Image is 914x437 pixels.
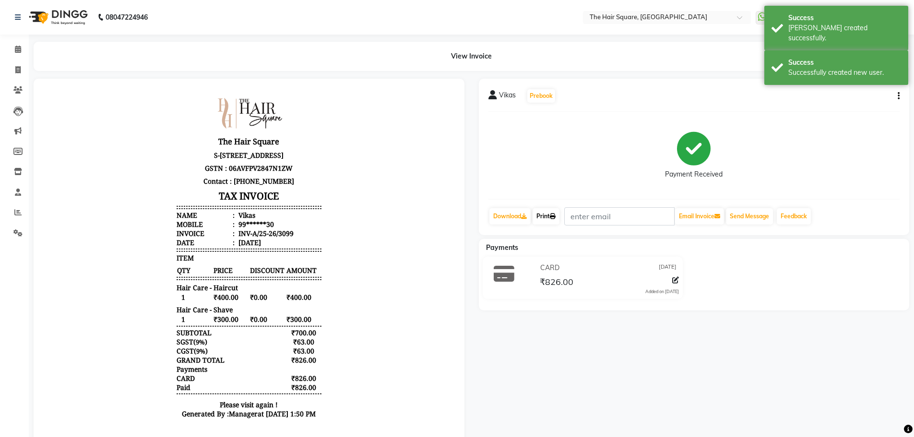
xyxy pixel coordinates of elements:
[193,150,218,159] div: [DATE]
[133,86,278,99] p: Contact : [PHONE_NUMBER]
[190,141,191,150] span: :
[243,258,278,267] div: ₹63.00
[243,177,278,187] span: AMOUNT
[190,150,191,159] span: :
[170,204,205,214] span: ₹400.00
[170,226,205,236] span: ₹300.00
[243,240,278,249] div: ₹700.00
[788,58,901,68] div: Success
[243,285,278,295] div: ₹826.00
[243,249,278,258] div: ₹63.00
[540,263,559,273] span: CARD
[243,267,278,276] div: ₹826.00
[133,73,278,86] p: GSTN : 06AVFPV2847N1ZW
[726,208,773,224] button: Send Message
[133,258,165,267] div: ( )
[206,226,242,236] span: ₹0.00
[206,177,242,187] span: DISCOUNT
[133,141,191,150] div: Invoice
[788,13,901,23] div: Success
[133,131,191,141] div: Mobile
[133,217,190,226] span: Hair Care - Shave
[665,169,723,179] div: Payment Received
[193,141,250,150] div: INV-A/25-26/3099
[34,42,909,71] div: View Invoice
[133,204,169,214] span: 1
[243,204,278,214] span: ₹400.00
[133,195,195,204] span: Hair Care - Haircut
[153,249,162,258] span: 9%
[133,165,151,174] span: ITEM
[24,4,90,31] img: logo
[564,207,675,225] input: enter email
[133,177,169,187] span: QTY
[243,295,278,304] div: ₹826.00
[133,321,278,330] div: Generated By : at [DATE] 1:50 PM
[489,208,531,224] a: Download
[190,122,191,131] span: :
[133,240,168,249] div: SUBTOTAL
[675,208,724,224] button: Email Invoice
[788,68,901,78] div: Successfully created new user.
[133,99,278,116] h3: TAX INVOICE
[486,243,518,252] span: Payments
[777,208,811,224] a: Feedback
[133,226,169,236] span: 1
[193,122,212,131] div: Vikas
[106,4,148,31] b: 08047224946
[133,60,278,73] p: S-[STREET_ADDRESS]
[170,177,205,187] span: PRICE
[499,90,516,104] span: Vikas
[206,204,242,214] span: ₹0.00
[190,131,191,141] span: :
[133,276,164,285] div: Payments
[170,8,242,44] img: file_1707132997484.jpg
[133,249,150,258] span: SGST
[788,23,901,43] div: Bill created successfully.
[659,263,677,273] span: [DATE]
[645,288,679,295] div: Added on [DATE]
[133,285,152,295] span: CARD
[133,249,164,258] div: ( )
[133,150,191,159] div: Date
[133,258,151,267] span: CGST
[133,122,191,131] div: Name
[133,312,278,321] p: Please visit again !
[186,321,214,330] span: Manager
[133,295,147,304] div: Paid
[533,208,559,224] a: Print
[133,46,278,60] h3: The Hair Square
[133,267,181,276] div: GRAND TOTAL
[540,276,573,290] span: ₹826.00
[153,259,162,267] span: 9%
[527,89,555,103] button: Prebook
[243,226,278,236] span: ₹300.00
